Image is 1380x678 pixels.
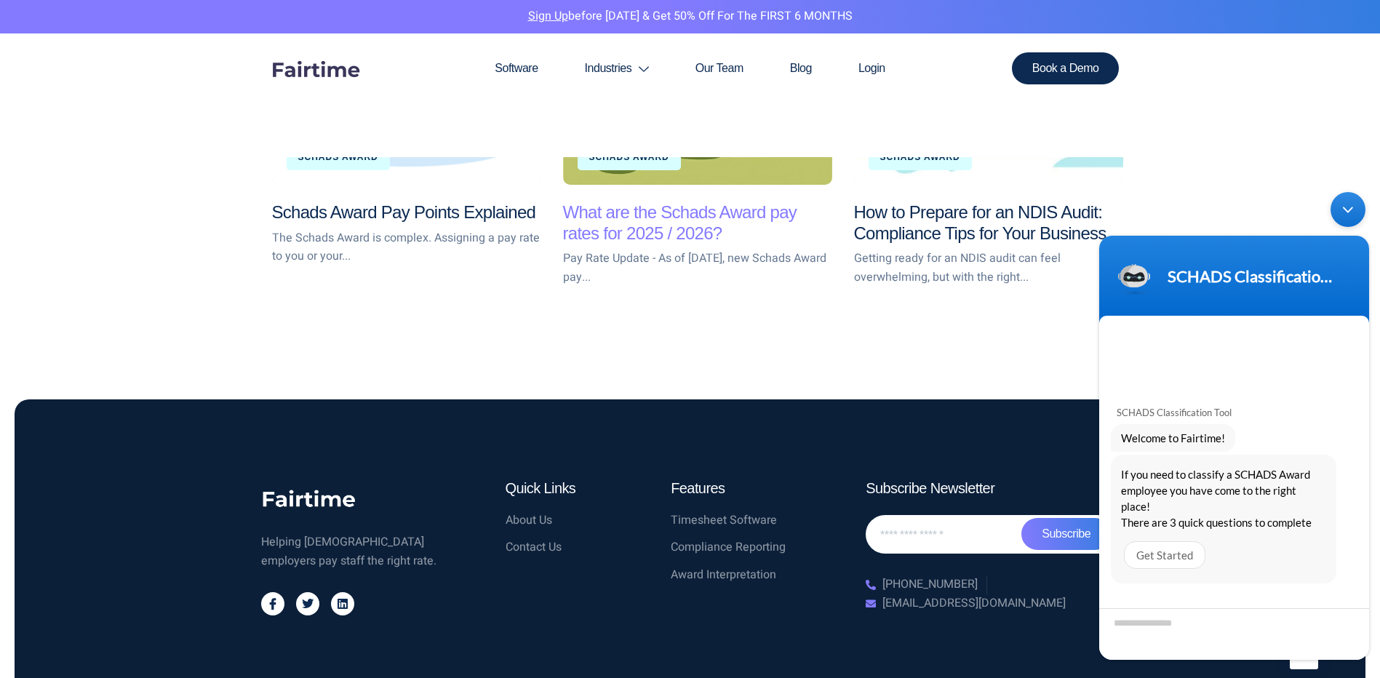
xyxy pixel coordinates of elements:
[506,538,657,557] a: Contact Us
[528,7,568,25] a: Sign Up
[835,33,909,103] a: Login
[506,511,657,530] a: About Us
[671,566,822,585] a: Award Interpretation
[671,566,776,585] span: Award Interpretation
[272,229,541,266] p: The Schads Award is complex. Assigning a pay rate to you or your...
[671,538,786,557] span: Compliance Reporting
[1021,518,1111,550] button: Subscribe
[671,511,777,530] span: Timesheet Software
[506,538,562,557] span: Contact Us
[1092,185,1376,667] iframe: SalesIQ Chatwindow
[562,33,672,103] a: Industries
[854,202,1106,243] a: How to Prepare for an NDIS Audit: Compliance Tips for Your Business
[879,594,1066,613] span: [EMAIL_ADDRESS][DOMAIN_NAME]
[471,33,561,103] a: Software
[672,33,767,103] a: Our Team
[11,7,1369,26] p: before [DATE] & Get 50% Off for the FIRST 6 MONTHS
[1032,63,1099,74] span: Book a Demo
[563,202,797,243] a: What are the Schads Award pay rates for 2025 / 2026?
[261,533,447,570] div: Helping [DEMOGRAPHIC_DATA] employers pay staff the right rate.
[854,250,1123,287] p: Getting ready for an NDIS audit can feel overwhelming, but with the right...
[671,479,822,497] h4: Features
[506,511,552,530] span: About Us
[272,202,536,222] a: Schads Award Pay Points Explained
[1012,52,1120,84] a: Book a Demo
[767,33,835,103] a: Blog
[671,511,822,530] a: Timesheet Software
[563,250,832,287] p: Pay Rate Update - As of [DATE], new Schads Award pay...
[866,479,1119,497] h4: Subscribe Newsletter
[506,479,657,497] h4: Quick Links
[879,575,978,594] span: [PHONE_NUMBER]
